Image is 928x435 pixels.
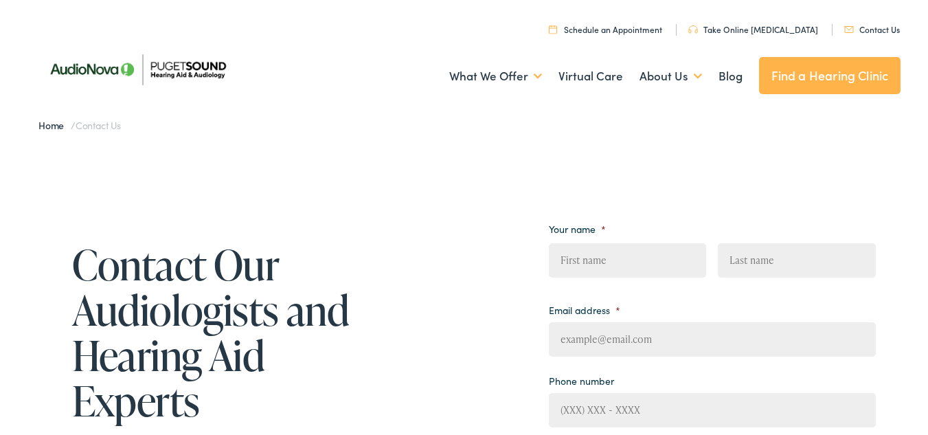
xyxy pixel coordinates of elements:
[759,55,901,92] a: Find a Hearing Clinic
[38,116,121,130] span: /
[72,240,354,421] h1: Contact Our Audiologists and Hearing Aid Experts
[718,241,875,276] input: Last name
[558,49,623,100] a: Virtual Care
[549,23,557,32] img: utility icon
[718,49,743,100] a: Blog
[640,49,702,100] a: About Us
[38,116,71,130] a: Home
[549,372,614,385] label: Phone number
[549,221,606,233] label: Your name
[844,21,900,33] a: Contact Us
[549,302,620,314] label: Email address
[549,320,876,355] input: example@email.com
[688,21,818,33] a: Take Online [MEDICAL_DATA]
[449,49,542,100] a: What We Offer
[688,23,698,32] img: utility icon
[549,391,876,425] input: (XXX) XXX - XXXX
[844,24,854,31] img: utility icon
[76,116,121,130] span: Contact Us
[549,21,662,33] a: Schedule an Appointment
[549,241,706,276] input: First name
